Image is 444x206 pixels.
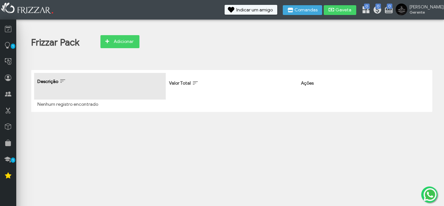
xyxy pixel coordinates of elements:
[422,187,438,202] img: whatsapp.png
[335,8,352,12] span: Gaveta
[384,5,391,16] a: 0
[396,4,441,17] a: [PERSON_NAME] Gerente
[236,8,273,12] span: Indicar um amigo
[31,37,79,48] h1: Frizzar Pack
[283,5,322,15] button: Comandas
[298,73,429,100] th: Ações
[100,35,139,48] button: Adicionar
[37,79,58,84] span: Descrição
[112,37,135,47] span: Adicionar
[301,80,314,86] span: Ações
[166,73,297,100] th: Valor Total: activate to sort column ascending
[225,5,277,15] button: Indicar um amigo
[324,5,356,15] button: Gaveta
[11,44,15,49] span: 1
[169,80,191,86] span: Valor Total
[375,4,381,9] span: 0
[410,10,439,15] span: Gerente
[34,100,429,109] td: Nenhum registro encontrado
[34,73,166,100] th: Descrição: activate to sort column ascending
[361,5,368,16] a: 0
[373,5,379,16] a: 0
[294,8,318,12] span: Comandas
[364,4,370,9] span: 0
[11,158,15,163] span: 1
[410,4,439,10] span: [PERSON_NAME]
[387,4,392,9] span: 0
